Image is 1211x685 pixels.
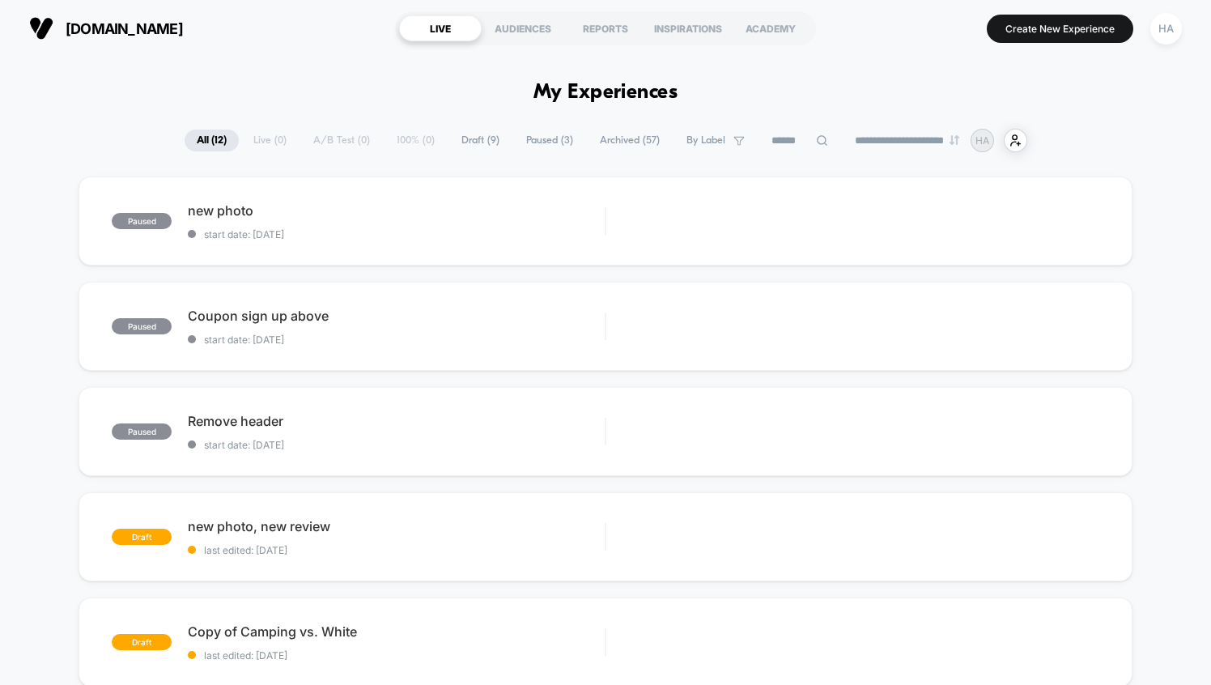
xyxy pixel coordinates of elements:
span: start date: [DATE] [188,228,605,240]
div: INSPIRATIONS [647,15,729,41]
span: paused [112,318,172,334]
button: [DOMAIN_NAME] [24,15,188,41]
button: Create New Experience [987,15,1133,43]
span: last edited: [DATE] [188,544,605,556]
img: end [950,135,959,145]
span: Remove header [188,413,605,429]
span: start date: [DATE] [188,334,605,346]
span: new photo, new review [188,518,605,534]
span: draft [112,529,172,545]
span: All ( 12 ) [185,130,239,151]
span: new photo [188,202,605,219]
div: HA [1150,13,1182,45]
span: Draft ( 9 ) [449,130,512,151]
div: LIVE [399,15,482,41]
div: ACADEMY [729,15,812,41]
span: paused [112,423,172,440]
span: Coupon sign up above [188,308,605,324]
span: start date: [DATE] [188,439,605,451]
span: last edited: [DATE] [188,649,605,662]
h1: My Experiences [533,81,678,104]
img: Visually logo [29,16,53,40]
p: HA [975,134,989,147]
span: [DOMAIN_NAME] [66,20,183,37]
span: paused [112,213,172,229]
span: Archived ( 57 ) [588,130,672,151]
span: By Label [686,134,725,147]
span: Copy of Camping vs. White [188,623,605,640]
span: draft [112,634,172,650]
div: AUDIENCES [482,15,564,41]
span: Paused ( 3 ) [514,130,585,151]
div: REPORTS [564,15,647,41]
button: HA [1145,12,1187,45]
